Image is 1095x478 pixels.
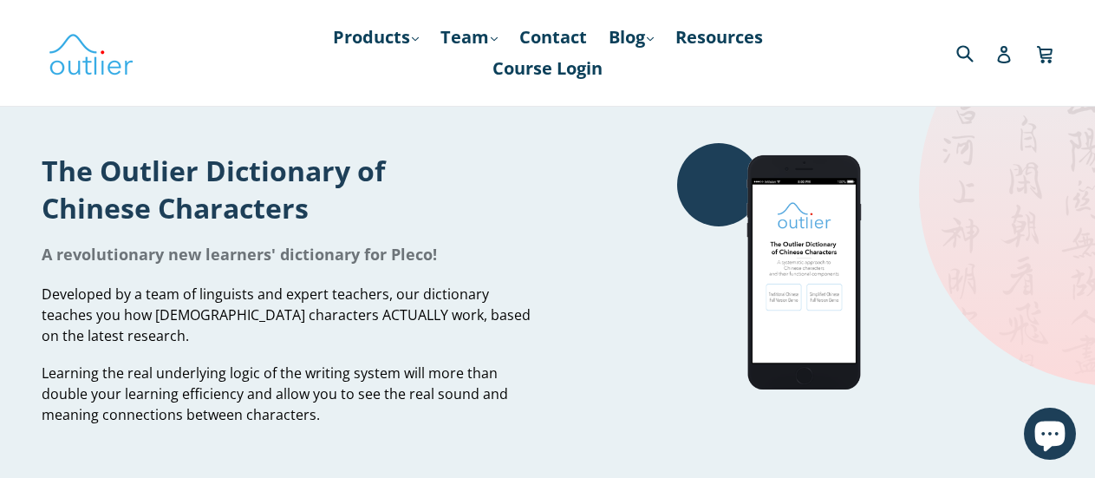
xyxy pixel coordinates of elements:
inbox-online-store-chat: Shopify online store chat [1019,408,1081,464]
img: Outlier Linguistics [48,28,134,78]
h1: The Outlier Dictionary of Chinese Characters [42,152,535,226]
a: Resources [667,22,772,53]
span: Learning the real underlying logic of the writing system will more than double your learning effi... [42,363,508,424]
span: Developed by a team of linguists and expert teachers, our dictionary teaches you how [DEMOGRAPHIC... [42,285,531,345]
a: Course Login [484,53,611,84]
a: Blog [600,22,662,53]
h1: A revolutionary new learners' dictionary for Pleco! [42,244,535,265]
a: Products [324,22,427,53]
a: Team [432,22,506,53]
a: Contact [511,22,596,53]
input: Search [952,35,1000,70]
